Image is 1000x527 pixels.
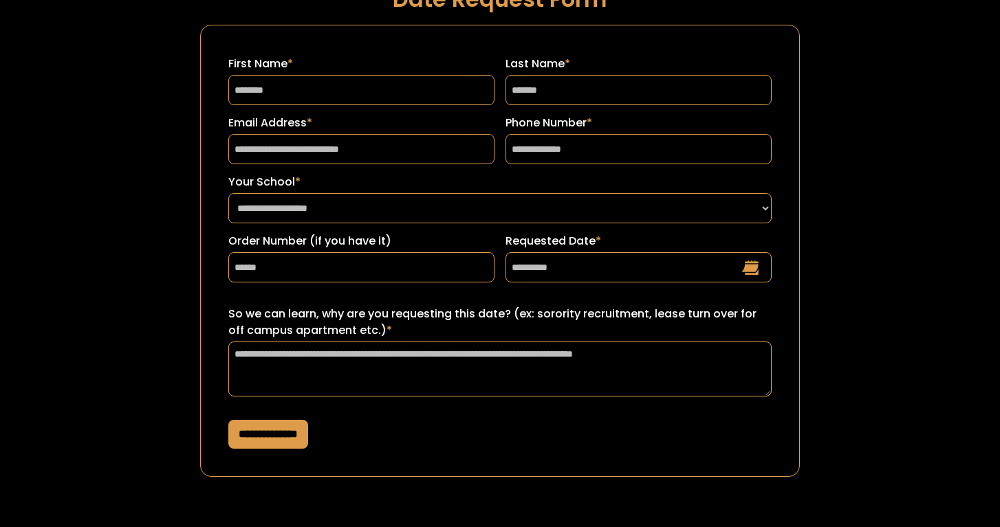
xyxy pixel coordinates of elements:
[228,56,494,72] label: First Name
[506,56,772,72] label: Last Name
[228,174,772,190] label: Your School
[200,25,800,477] form: Request a Date Form
[506,233,772,249] label: Requested Date
[228,233,494,249] label: Order Number (if you have it)
[506,115,772,131] label: Phone Number
[228,306,772,339] label: So we can learn, why are you requesting this date? (ex: sorority recruitment, lease turn over for...
[228,115,494,131] label: Email Address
